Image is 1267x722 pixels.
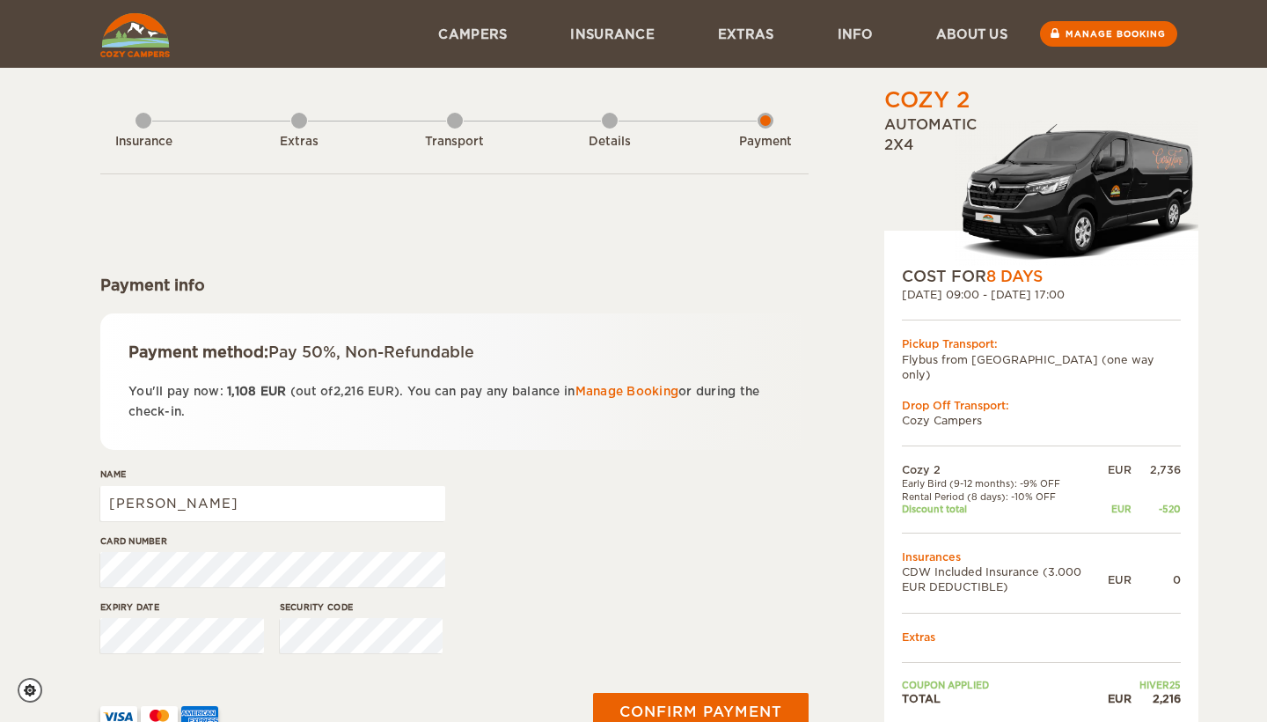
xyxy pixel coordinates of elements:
div: [DATE] 09:00 - [DATE] 17:00 [902,287,1181,302]
div: Details [561,134,658,151]
label: Name [100,468,445,481]
td: Discount total [902,503,1108,515]
div: Payment info [100,275,809,296]
span: 1,108 [227,385,256,398]
td: Flybus from [GEOGRAPHIC_DATA] (one way only) [902,352,1181,382]
div: -520 [1132,503,1181,515]
td: Cozy 2 [902,462,1108,477]
p: You'll pay now: (out of ). You can pay any balance in or during the check-in. [128,381,780,423]
a: Cookie settings [18,678,54,703]
td: Rental Period (8 days): -10% OFF [902,490,1108,503]
label: Expiry date [100,600,264,614]
div: Payment [717,134,814,151]
div: 2,736 [1132,462,1181,477]
span: 2,216 [333,385,364,398]
div: Automatic 2x4 [884,115,1198,266]
td: Coupon applied [902,679,1108,691]
a: Manage Booking [575,385,679,398]
div: Pickup Transport: [902,336,1181,351]
span: EUR [368,385,394,398]
div: EUR [1108,503,1132,515]
td: CDW Included Insurance (3.000 EUR DEDUCTIBLE) [902,564,1108,594]
div: 0 [1132,572,1181,587]
img: Langur-m-c-logo-2.png [955,121,1198,266]
a: Manage booking [1040,21,1177,47]
td: Insurances [902,549,1181,564]
label: Security code [280,600,443,614]
div: EUR [1108,691,1132,706]
td: HIVER25 [1108,679,1181,691]
td: Early Bird (9-12 months): -9% OFF [902,477,1108,490]
td: Cozy Campers [902,413,1181,428]
img: Cozy Campers [100,13,170,57]
div: Drop Off Transport: [902,398,1181,413]
span: EUR [260,385,287,398]
div: Extras [251,134,348,151]
div: 2,216 [1132,691,1181,706]
div: COST FOR [902,266,1181,287]
div: Cozy 2 [884,85,970,115]
div: Transport [406,134,503,151]
div: EUR [1108,572,1132,587]
td: Extras [902,630,1181,645]
label: Card number [100,534,445,548]
div: Insurance [95,134,192,151]
span: 8 Days [986,268,1043,285]
div: Payment method: [128,342,780,363]
span: Pay 50%, Non-Refundable [268,343,474,361]
td: TOTAL [902,691,1108,706]
div: EUR [1108,462,1132,477]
